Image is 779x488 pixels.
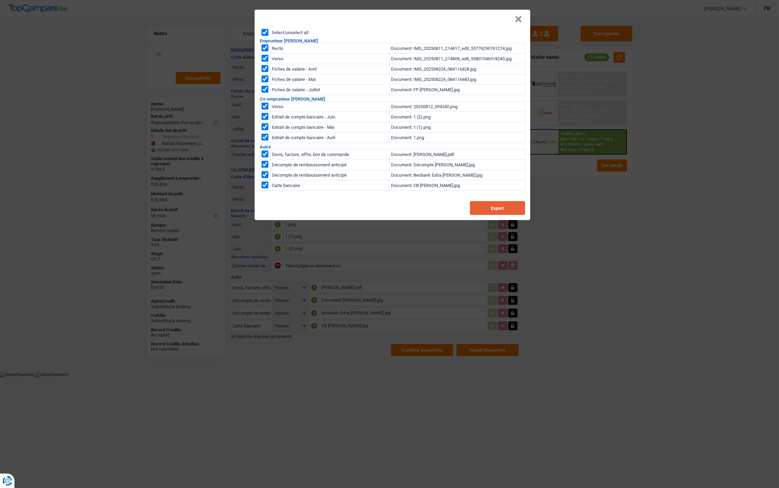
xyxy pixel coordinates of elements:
[390,54,525,64] td: Document: IMG_20250811_214808_edit_55801546518243.jpg
[270,102,390,112] td: Verso
[390,85,525,95] td: Document: FP [PERSON_NAME].jpg
[390,160,525,170] td: Document: Décompte [PERSON_NAME].jpg
[270,180,390,191] td: Carte bancaire
[270,85,390,95] td: Fiches de salaire - Juillet
[270,43,390,54] td: Recto
[390,102,525,112] td: Document: 20250812_094240.png
[390,64,525,74] td: Document: IMG_202508224_084116428.jpg
[260,39,525,43] h2: Emprunteur [PERSON_NAME]
[270,160,390,170] td: Décompte de remboursement anticipé
[270,149,390,160] td: Devis, facture, offre, bon de commande
[390,180,525,191] td: Document: CB [PERSON_NAME].jpg
[390,122,525,133] td: Document: 1 (1).png
[260,97,525,101] h2: Co-emprunteur [PERSON_NAME]
[270,122,390,133] td: Extrait de compte bancaire - Mai
[270,64,390,74] td: Fiches de salaire - Avril
[390,149,525,160] td: Document: [PERSON_NAME].pdf
[270,112,390,122] td: Extrait de compte bancaire - Juin
[270,170,390,180] td: Décompte de remboursement anticipé
[390,133,525,143] td: Document: 1.png
[390,170,525,180] td: Document: Beobank Extra [PERSON_NAME].jpg
[272,30,308,35] label: Select/unselect all
[390,74,525,85] td: Document: IMG_202508224_084116483.jpg
[270,133,390,143] td: Extrait de compte bancaire - Avril
[390,43,525,54] td: Document: IMG_20250811_214817_edit_55776290761274.jpg
[260,145,525,149] h2: Autre
[270,54,390,64] td: Verso
[515,16,522,23] button: Close
[390,112,525,122] td: Document: 1 (2).png
[470,201,525,215] button: Export
[270,74,390,85] td: Fiches de salaire - Mai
